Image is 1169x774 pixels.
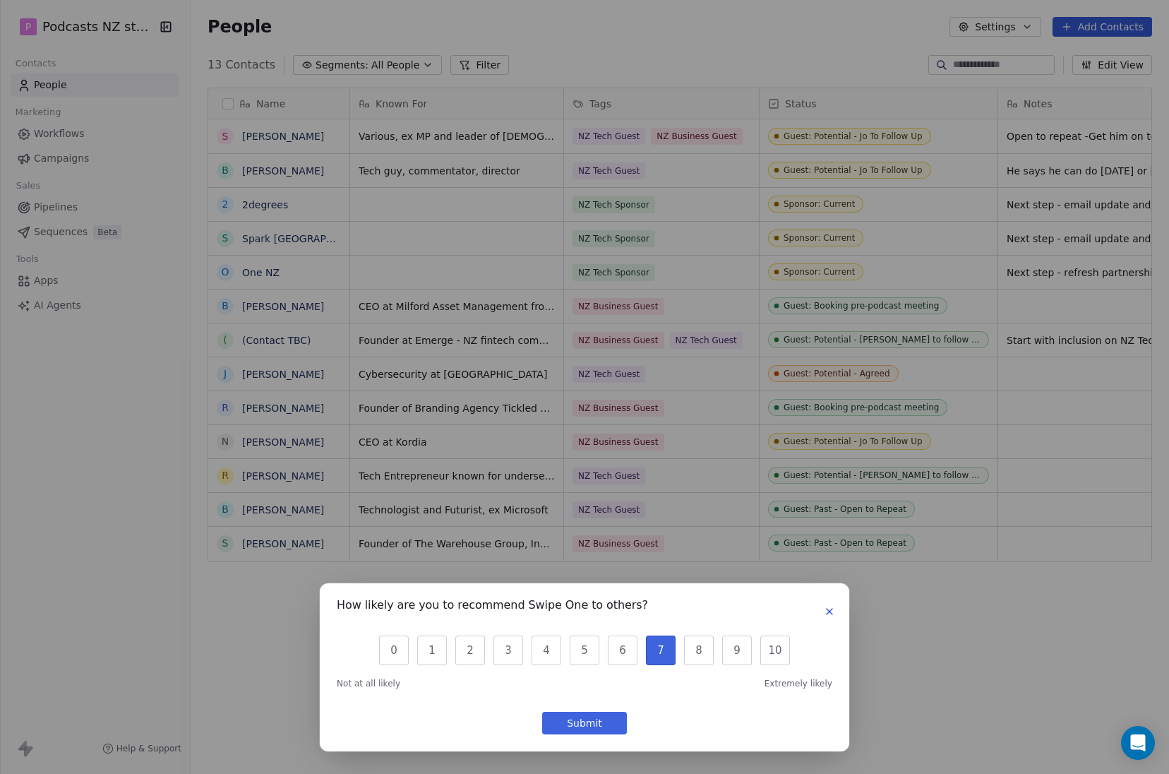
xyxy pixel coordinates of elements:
[337,600,648,614] h1: How likely are you to recommend Swipe One to others?
[417,636,447,665] button: 1
[722,636,752,665] button: 9
[646,636,676,665] button: 7
[570,636,599,665] button: 5
[455,636,485,665] button: 2
[684,636,714,665] button: 8
[379,636,409,665] button: 0
[760,636,790,665] button: 10
[532,636,561,665] button: 4
[337,678,400,689] span: Not at all likely
[493,636,523,665] button: 3
[608,636,637,665] button: 6
[765,678,832,689] span: Extremely likely
[542,712,627,734] button: Submit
